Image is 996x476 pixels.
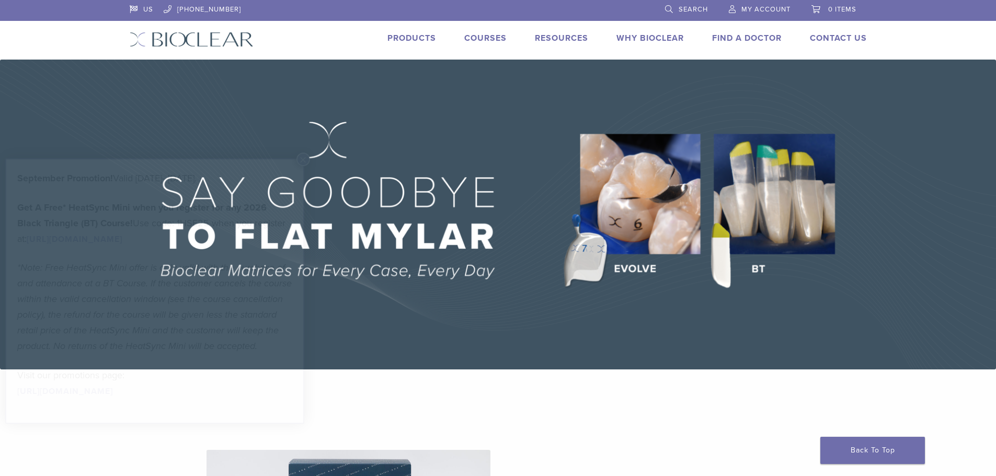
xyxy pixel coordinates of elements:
[17,386,113,397] a: [URL][DOMAIN_NAME]
[17,200,292,247] p: Use code: 1HSE25 when you register at:
[679,5,708,14] span: Search
[810,33,867,43] a: Contact Us
[27,234,122,245] a: [URL][DOMAIN_NAME]
[820,437,925,464] a: Back To Top
[616,33,684,43] a: Why Bioclear
[17,262,292,352] em: *Note: Free HeatSync Mini offer is only valid with the purchase of and attendance at a BT Course....
[130,32,254,47] img: Bioclear
[741,5,791,14] span: My Account
[296,153,310,166] button: Close
[17,367,292,399] p: Visit our promotions page:
[828,5,856,14] span: 0 items
[712,33,782,43] a: Find A Doctor
[387,33,436,43] a: Products
[17,172,113,184] b: September Promotion!
[17,202,267,229] strong: Get A Free* HeatSync Mini when you register for any 2026 Black Triangle (BT) Course!
[464,33,507,43] a: Courses
[17,170,292,186] p: Valid [DATE]–[DATE].
[535,33,588,43] a: Resources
